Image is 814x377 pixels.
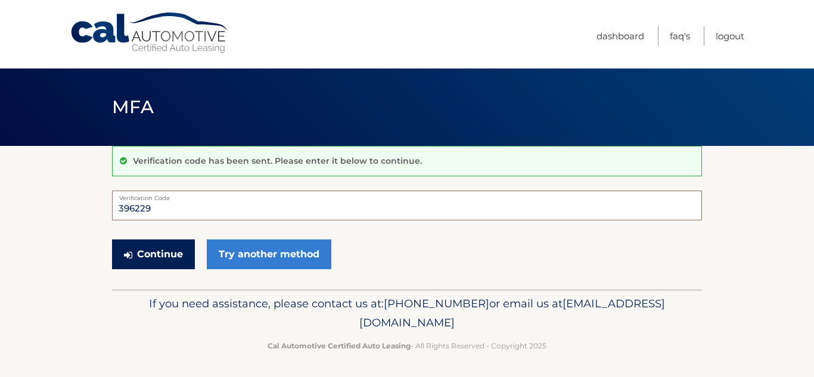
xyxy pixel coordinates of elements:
[596,26,644,46] a: Dashboard
[112,191,702,200] label: Verification Code
[716,26,744,46] a: Logout
[359,297,665,329] span: [EMAIL_ADDRESS][DOMAIN_NAME]
[120,294,694,332] p: If you need assistance, please contact us at: or email us at
[112,191,702,220] input: Verification Code
[133,155,422,166] p: Verification code has been sent. Please enter it below to continue.
[112,239,195,269] button: Continue
[70,12,231,54] a: Cal Automotive
[384,297,489,310] span: [PHONE_NUMBER]
[112,96,154,118] span: MFA
[268,341,411,350] strong: Cal Automotive Certified Auto Leasing
[207,239,331,269] a: Try another method
[670,26,690,46] a: FAQ's
[120,339,694,352] p: - All Rights Reserved - Copyright 2025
